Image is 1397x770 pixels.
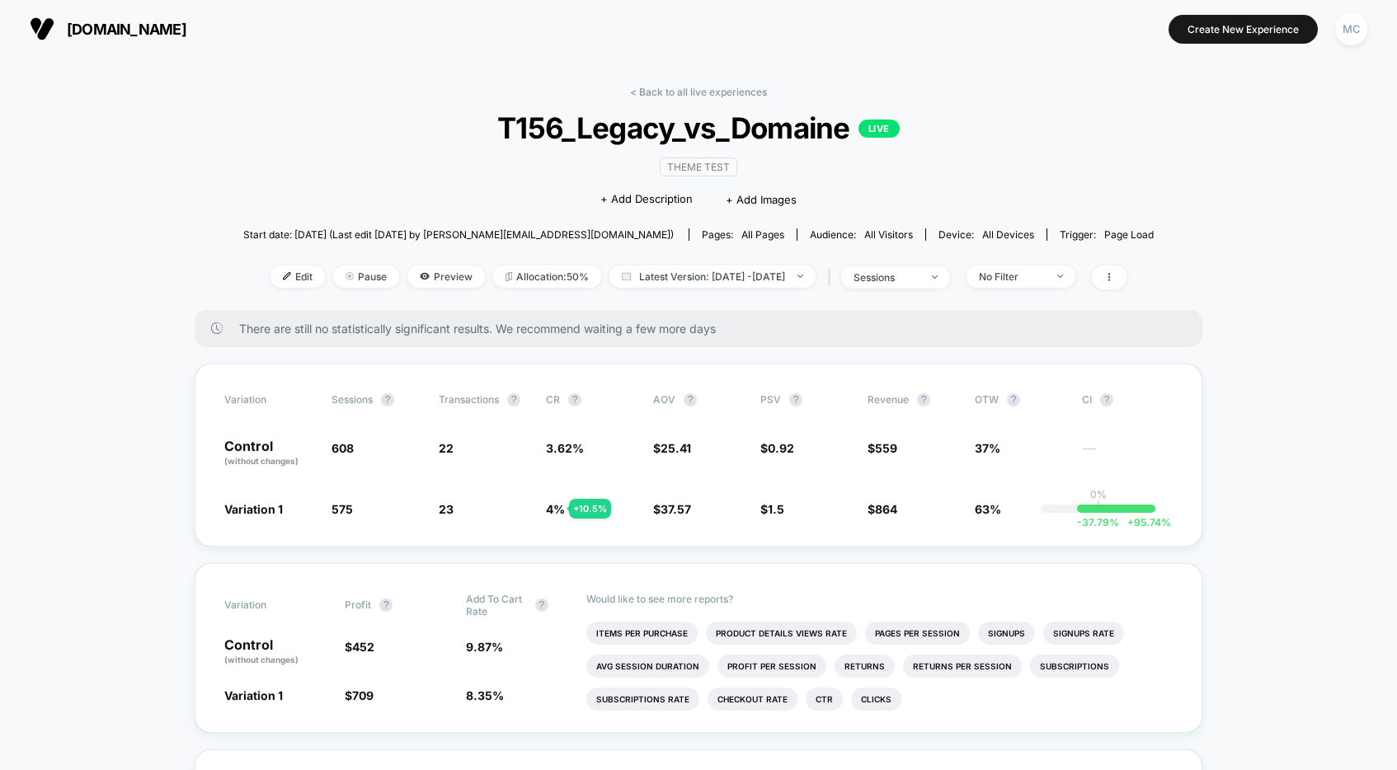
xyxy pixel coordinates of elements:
button: ? [684,393,697,406]
span: -37.79 % [1077,516,1119,528]
span: $ [760,441,794,455]
span: Variation [224,393,315,406]
span: 8.35 % [466,688,504,702]
button: [DOMAIN_NAME] [25,16,191,42]
li: Checkout Rate [708,688,797,711]
li: Signups Rate [1043,622,1124,645]
span: 22 [439,441,454,455]
span: Device: [925,228,1047,241]
li: Items Per Purchase [586,622,698,645]
li: Signups [978,622,1035,645]
span: Variation 1 [224,688,283,702]
span: | [824,265,841,289]
span: 608 [332,441,354,455]
span: 25.41 [661,441,691,455]
span: Add To Cart Rate [466,593,527,617]
span: There are still no statistically significant results. We recommend waiting a few more days [239,322,1169,336]
li: Clicks [851,688,901,711]
span: Transactions [439,393,499,406]
span: Variation 1 [224,502,283,516]
span: 452 [352,640,374,654]
span: Start date: [DATE] (Last edit [DATE] by [PERSON_NAME][EMAIL_ADDRESS][DOMAIN_NAME]) [243,228,674,241]
li: Profit Per Session [717,655,826,678]
span: 37.57 [661,502,691,516]
li: Ctr [806,688,843,711]
span: CI [1082,393,1173,406]
span: $ [868,441,897,455]
span: Page Load [1104,228,1154,241]
span: CR [546,393,560,406]
p: Control [224,638,328,666]
span: all pages [741,228,784,241]
button: ? [535,599,548,612]
button: ? [917,393,930,406]
button: ? [381,393,394,406]
span: (without changes) [224,655,299,664]
span: 1.5 [768,502,784,516]
span: 709 [352,688,374,702]
p: | [1097,500,1100,513]
p: 0% [1090,488,1107,500]
span: 0.92 [768,441,794,455]
li: Subscriptions Rate [586,688,699,711]
span: [DOMAIN_NAME] [67,21,186,38]
img: calendar [622,272,631,280]
span: Preview [407,265,485,288]
p: Control [224,439,315,467]
button: ? [1100,393,1113,406]
span: Revenue [868,393,909,406]
span: 63% [975,502,1001,516]
div: Pages: [702,228,784,241]
span: PSV [760,393,781,406]
span: All Visitors [864,228,913,241]
span: Profit [345,599,371,611]
span: $ [868,502,897,516]
span: T156_Legacy_vs_Domaine [289,110,1108,145]
span: $ [653,502,691,516]
span: 37% [975,441,1000,455]
span: Theme Test [660,157,737,176]
li: Avg Session Duration [586,655,709,678]
button: ? [379,599,393,612]
div: Audience: [810,228,913,241]
div: No Filter [979,270,1045,283]
li: Product Details Views Rate [706,622,857,645]
span: Pause [333,265,399,288]
span: + Add Description [600,191,693,208]
span: Edit [270,265,325,288]
span: 4 % [546,502,565,516]
button: Create New Experience [1169,15,1318,44]
span: 864 [875,502,897,516]
span: 575 [332,502,353,516]
span: Allocation: 50% [493,265,601,288]
span: Variation [224,593,315,617]
span: + [1127,516,1134,528]
button: MC [1330,12,1372,46]
li: Returns Per Session [903,655,1022,678]
span: $ [345,640,374,654]
div: Trigger: [1060,228,1154,241]
img: end [346,272,354,280]
span: all devices [982,228,1034,241]
div: + 10.5 % [569,499,611,519]
span: 559 [875,441,897,455]
img: Visually logo [30,16,54,41]
span: $ [653,441,691,455]
span: 3.62 % [546,441,584,455]
span: (without changes) [224,456,299,466]
span: Latest Version: [DATE] - [DATE] [609,265,816,288]
button: ? [507,393,520,406]
span: AOV [653,393,675,406]
span: 95.74 % [1119,516,1171,528]
span: $ [345,688,374,702]
div: MC [1335,13,1367,45]
img: end [1057,275,1063,278]
li: Returns [835,655,895,678]
img: edit [283,272,291,280]
p: Would like to see more reports? [586,593,1173,605]
a: < Back to all live experiences [630,86,767,98]
span: 23 [439,502,454,516]
button: ? [1007,393,1020,406]
span: $ [760,502,784,516]
span: Sessions [332,393,373,406]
